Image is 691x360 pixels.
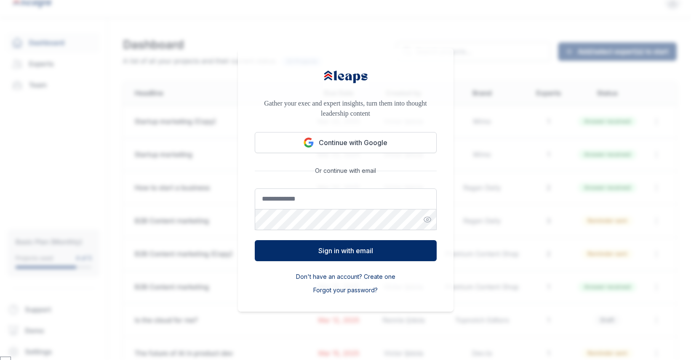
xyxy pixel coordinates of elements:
button: Forgot your password? [313,286,378,294]
img: Leaps [323,65,369,88]
button: Continue with Google [255,132,437,153]
img: Google logo [304,138,314,148]
button: Sign in with email [255,240,437,261]
span: Or continue with email [312,167,379,175]
button: Don't have an account? Create one [296,273,395,281]
p: Gather your exec and expert insights, turn them into thought leadership content [255,98,437,119]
